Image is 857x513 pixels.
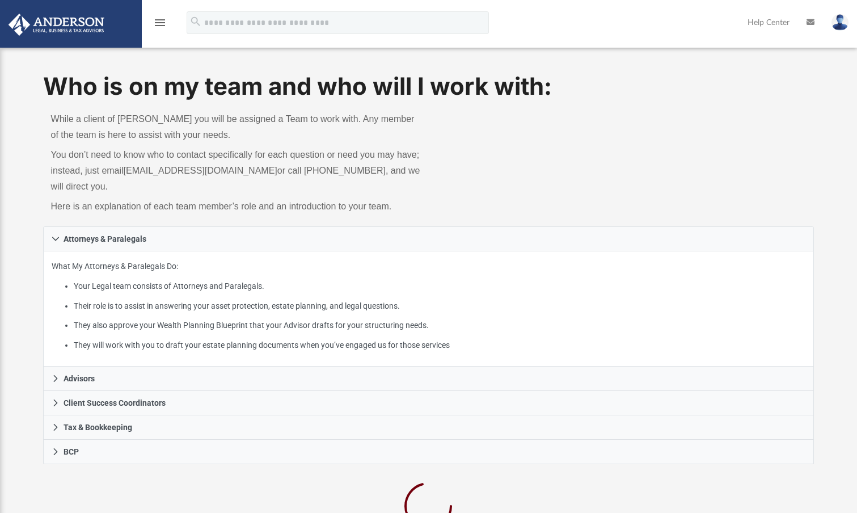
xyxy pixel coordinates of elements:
[43,367,814,391] a: Advisors
[74,299,806,313] li: Their role is to assist in answering your asset protection, estate planning, and legal questions.
[64,235,146,243] span: Attorneys & Paralegals
[74,338,806,352] li: They will work with you to draft your estate planning documents when you’ve engaged us for those ...
[64,448,79,456] span: BCP
[52,259,806,352] p: What My Attorneys & Paralegals Do:
[5,14,108,36] img: Anderson Advisors Platinum Portal
[51,147,421,195] p: You don’t need to know who to contact specifically for each question or need you may have; instea...
[43,251,814,367] div: Attorneys & Paralegals
[153,22,167,30] a: menu
[64,399,166,407] span: Client Success Coordinators
[74,279,806,293] li: Your Legal team consists of Attorneys and Paralegals.
[153,16,167,30] i: menu
[43,226,814,251] a: Attorneys & Paralegals
[74,318,806,333] li: They also approve your Wealth Planning Blueprint that your Advisor drafts for your structuring ne...
[64,423,132,431] span: Tax & Bookkeeping
[43,415,814,440] a: Tax & Bookkeeping
[51,199,421,215] p: Here is an explanation of each team member’s role and an introduction to your team.
[43,391,814,415] a: Client Success Coordinators
[43,70,814,103] h1: Who is on my team and who will I work with:
[189,15,202,28] i: search
[124,166,277,175] a: [EMAIL_ADDRESS][DOMAIN_NAME]
[831,14,848,31] img: User Pic
[64,375,95,382] span: Advisors
[43,440,814,464] a: BCP
[51,111,421,143] p: While a client of [PERSON_NAME] you will be assigned a Team to work with. Any member of the team ...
